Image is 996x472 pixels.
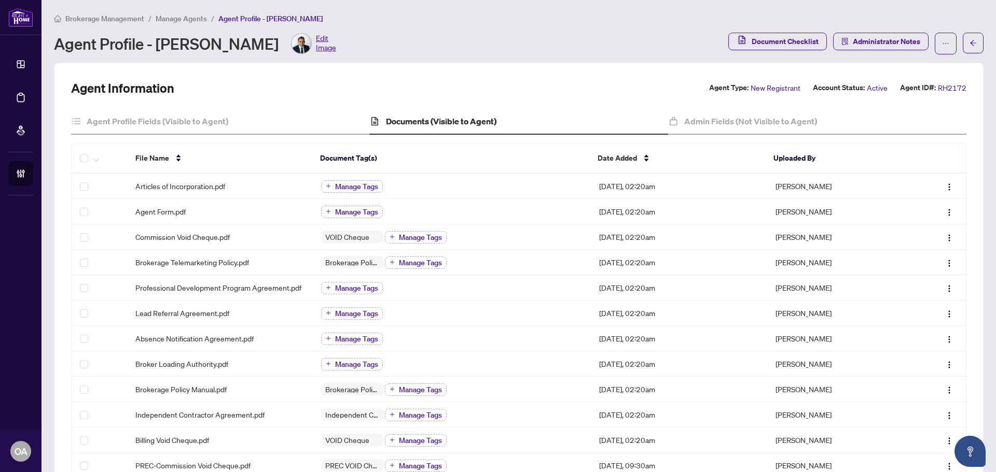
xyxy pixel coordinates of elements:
[135,383,227,395] span: Brokerage Policy Manual.pdf
[135,180,225,192] span: Articles of Incorporation.pdf
[941,330,958,347] button: Logo
[385,434,447,447] button: Manage Tags
[385,409,447,421] button: Manage Tags
[709,82,749,94] label: Agent Type:
[326,361,331,366] span: plus
[385,383,447,396] button: Manage Tags
[321,436,374,444] span: VOID Cheque
[970,39,977,47] span: arrow-left
[938,82,966,94] span: RH2172
[385,256,447,269] button: Manage Tags
[87,115,228,127] h4: Agent Profile Fields (Visible to Agent)
[767,326,906,351] td: [PERSON_NAME]
[399,234,442,241] span: Manage Tags
[945,310,953,318] img: Logo
[321,259,383,266] span: Brokerage Policy Manual
[767,377,906,402] td: [PERSON_NAME]
[321,282,383,294] button: Manage Tags
[853,33,920,50] span: Administrator Notes
[71,80,174,96] h2: Agent Information
[399,386,442,393] span: Manage Tags
[390,463,395,468] span: plus
[65,14,144,23] span: Brokerage Management
[54,15,61,22] span: home
[945,437,953,445] img: Logo
[321,180,383,193] button: Manage Tags
[945,183,953,191] img: Logo
[591,427,767,453] td: [DATE], 02:20am
[767,250,906,275] td: [PERSON_NAME]
[767,427,906,453] td: [PERSON_NAME]
[156,14,207,23] span: Manage Agents
[941,406,958,423] button: Logo
[941,381,958,397] button: Logo
[945,234,953,242] img: Logo
[941,279,958,296] button: Logo
[335,284,378,292] span: Manage Tags
[945,284,953,293] img: Logo
[591,326,767,351] td: [DATE], 02:20am
[767,224,906,250] td: [PERSON_NAME]
[728,33,827,50] button: Document Checklist
[321,307,383,320] button: Manage Tags
[591,224,767,250] td: [DATE], 02:20am
[321,333,383,345] button: Manage Tags
[15,444,27,459] span: OA
[751,82,800,94] span: New Registrant
[390,412,395,417] span: plus
[321,233,374,240] span: VOID Cheque
[390,437,395,442] span: plus
[941,228,958,245] button: Logo
[321,462,383,469] span: PREC VOID Cheque
[321,358,383,370] button: Manage Tags
[942,40,949,47] span: ellipsis
[8,8,33,27] img: logo
[335,310,378,317] span: Manage Tags
[326,336,331,341] span: plus
[813,82,865,94] label: Account Status:
[390,260,395,265] span: plus
[135,307,229,319] span: Lead Referral Agreement.pdf
[135,333,254,344] span: Absence Notification Agreement.pdf
[390,387,395,392] span: plus
[385,231,447,244] button: Manage Tags
[335,183,378,190] span: Manage Tags
[385,460,447,472] button: Manage Tags
[941,178,958,194] button: Logo
[211,12,214,24] li: /
[867,82,888,94] span: Active
[135,358,228,369] span: Broker Loading Authority.pdf
[591,351,767,377] td: [DATE], 02:20am
[135,282,301,293] span: Professional Development Program Agreement.pdf
[390,234,395,239] span: plus
[955,436,986,467] button: Open asap
[767,199,906,224] td: [PERSON_NAME]
[292,34,311,53] img: Profile Icon
[941,254,958,270] button: Logo
[399,411,442,419] span: Manage Tags
[767,351,906,377] td: [PERSON_NAME]
[135,434,209,446] span: Billing Void Cheque.pdf
[941,305,958,321] button: Logo
[321,385,383,393] span: Brokerage Policy Manual
[335,335,378,342] span: Manage Tags
[767,174,906,199] td: [PERSON_NAME]
[945,462,953,470] img: Logo
[326,209,331,214] span: plus
[591,199,767,224] td: [DATE], 02:20am
[326,183,331,189] span: plus
[945,361,953,369] img: Logo
[399,462,442,469] span: Manage Tags
[135,409,265,420] span: Independent Contractor Agreement.pdf
[591,174,767,199] td: [DATE], 02:20am
[399,259,442,266] span: Manage Tags
[335,361,378,368] span: Manage Tags
[900,82,936,94] label: Agent ID#:
[135,152,169,164] span: File Name
[589,144,765,174] th: Date Added
[684,115,817,127] h4: Admin Fields (Not Visible to Agent)
[767,301,906,326] td: [PERSON_NAME]
[591,402,767,427] td: [DATE], 02:20am
[335,208,378,216] span: Manage Tags
[945,208,953,217] img: Logo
